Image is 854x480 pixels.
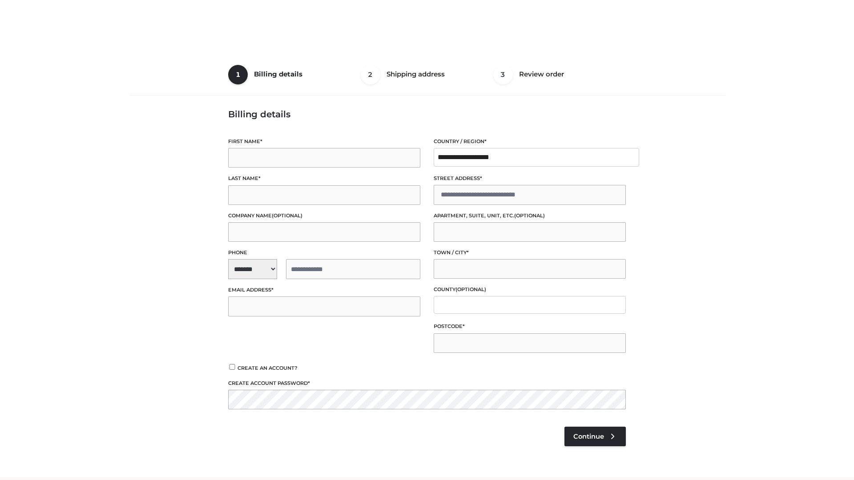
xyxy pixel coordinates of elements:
span: Shipping address [387,70,445,78]
label: Email address [228,286,420,294]
span: 2 [361,65,380,84]
span: Create an account? [238,365,298,371]
label: Town / City [434,248,626,257]
label: Company name [228,212,420,220]
label: Postcode [434,322,626,331]
span: Review order [519,70,564,78]
h3: Billing details [228,109,626,120]
input: Create an account? [228,364,236,370]
label: Apartment, suite, unit, etc. [434,212,626,220]
label: Create account password [228,379,626,388]
span: (optional) [272,212,302,219]
label: Country / Region [434,137,626,146]
label: County [434,285,626,294]
label: Phone [228,248,420,257]
label: Street address [434,174,626,183]
span: 1 [228,65,248,84]
span: Continue [573,432,604,440]
span: 3 [493,65,513,84]
label: Last name [228,174,420,183]
a: Continue [564,427,626,446]
span: (optional) [455,286,486,292]
span: Billing details [254,70,302,78]
label: First name [228,137,420,146]
span: (optional) [514,212,545,219]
